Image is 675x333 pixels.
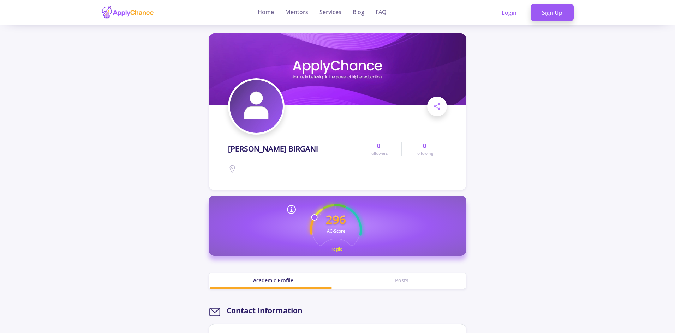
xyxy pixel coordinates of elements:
[209,277,337,284] div: Academic Profile
[329,246,342,252] text: Fragile
[101,6,154,19] img: applychance logo
[230,80,283,133] img: ATEFEH MOLAEI BIRGANIavatar
[369,150,388,156] span: Followers
[490,4,528,21] a: Login
[531,4,574,21] a: Sign Up
[356,142,401,156] a: 0Followers
[337,277,466,284] div: Posts
[401,142,447,156] a: 0Following
[327,228,345,234] text: AC-Score
[227,306,303,315] h2: Contact Information
[377,142,380,150] span: 0
[423,142,426,150] span: 0
[228,144,318,153] h1: [PERSON_NAME] BIRGANI
[326,211,346,227] text: 296
[209,33,466,105] img: ATEFEH MOLAEI BIRGANIcover image
[415,150,434,156] span: Following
